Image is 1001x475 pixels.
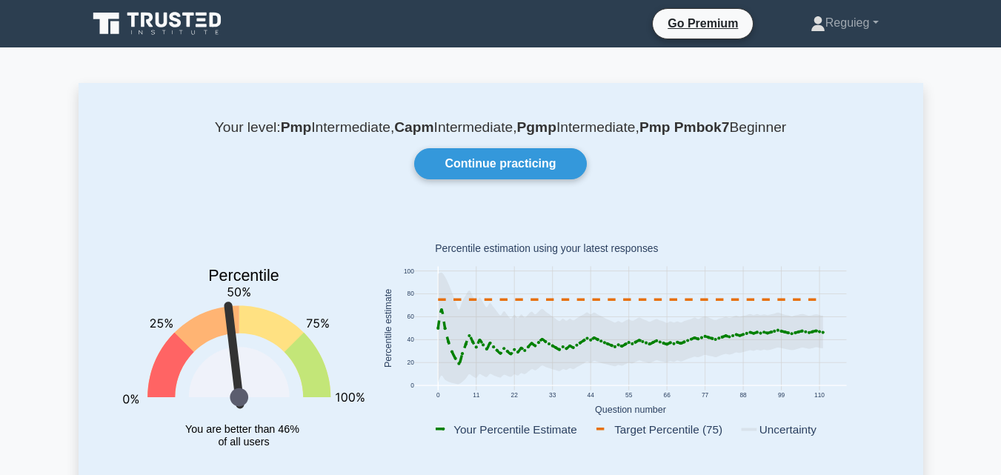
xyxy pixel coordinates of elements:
text: 110 [814,391,825,399]
text: 20 [407,359,414,367]
b: Pmp [281,119,312,135]
text: Percentile estimate [383,289,393,368]
text: 22 [511,391,518,399]
text: 77 [701,391,708,399]
text: 0 [436,391,439,399]
text: 66 [663,391,671,399]
a: Go Premium [659,14,747,33]
a: Continue practicing [414,148,586,179]
tspan: of all users [218,436,269,448]
text: 0 [410,382,414,390]
b: Pmp Pmbok7 [639,119,730,135]
text: Question number [595,405,666,415]
text: 33 [549,391,556,399]
text: 60 [407,313,414,321]
text: 100 [403,268,413,275]
b: Capm [394,119,433,135]
text: 44 [587,391,594,399]
text: 99 [777,391,785,399]
text: 11 [473,391,480,399]
text: 80 [407,290,414,298]
text: Percentile [208,267,279,285]
p: Your level: Intermediate, Intermediate, Intermediate, Beginner [114,119,888,136]
tspan: You are better than 46% [185,423,299,435]
text: Percentile estimation using your latest responses [435,243,658,255]
text: 40 [407,336,414,344]
text: 88 [739,391,747,399]
text: 55 [625,391,633,399]
a: Reguieg [775,8,914,38]
b: Pgmp [517,119,556,135]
